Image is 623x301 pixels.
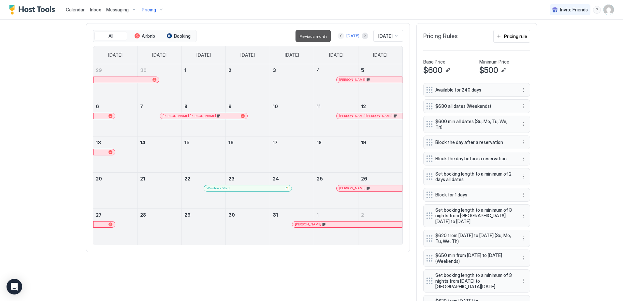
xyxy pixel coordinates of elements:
[285,52,299,58] span: [DATE]
[138,209,181,221] a: July 28, 2025
[226,172,270,208] td: July 23, 2025
[339,78,399,82] div: [PERSON_NAME]
[358,172,402,208] td: July 26, 2025
[423,116,530,133] div: $600 min all dates (Su, Mo, Tu, We, Th) menu
[184,176,190,181] span: 22
[519,138,527,146] button: More options
[226,173,270,185] a: July 23, 2025
[314,64,358,76] a: July 4, 2025
[603,5,614,15] div: User profile
[228,104,232,109] span: 9
[140,176,145,181] span: 21
[226,136,270,172] td: July 16, 2025
[270,208,314,245] td: July 31, 2025
[270,64,314,76] a: July 3, 2025
[140,140,145,145] span: 14
[314,173,358,185] a: July 25, 2025
[339,78,366,82] span: [PERSON_NAME]
[358,64,402,100] td: July 5, 2025
[519,102,527,110] div: menu
[278,46,306,64] a: Thursday
[9,5,58,15] a: Host Tools Logo
[96,67,102,73] span: 29
[108,52,123,58] span: [DATE]
[519,173,527,180] button: More options
[423,59,445,65] span: Base Price
[435,171,513,182] span: Set booking length to a minimum of 2 days all dates
[358,136,402,149] a: July 19, 2025
[138,100,181,112] a: July 7, 2025
[299,34,327,39] span: Previous month
[226,100,270,136] td: July 9, 2025
[273,176,279,181] span: 24
[373,52,387,58] span: [DATE]
[228,67,231,73] span: 2
[358,64,402,76] a: July 5, 2025
[361,104,366,109] span: 12
[338,33,344,39] button: Previous month
[140,104,143,109] span: 7
[190,46,217,64] a: Tuesday
[317,176,323,181] span: 25
[66,6,85,13] a: Calendar
[138,136,182,172] td: July 14, 2025
[519,138,527,146] div: menu
[435,156,513,162] span: Block the day before a reservation
[423,188,530,202] div: Block for 1 days menu
[519,173,527,180] div: menu
[435,252,513,264] span: $650 min from [DATE] to [DATE] (Weekends)
[109,33,113,39] span: All
[138,208,182,245] td: July 28, 2025
[66,7,85,12] span: Calendar
[560,7,588,13] span: Invite Friends
[423,168,530,185] div: Set booking length to a minimum of 2 days all dates menu
[93,64,138,100] td: June 29, 2025
[184,140,190,145] span: 15
[493,30,530,43] button: Pricing rule
[226,100,270,112] a: July 9, 2025
[102,46,129,64] a: Sunday
[90,6,101,13] a: Inbox
[423,269,530,293] div: Set booking length to a minimum of 3 nights from [DATE] to [GEOGRAPHIC_DATA][DATE] menu
[423,33,458,40] span: Pricing Rules
[435,103,513,109] span: $630 all dates (Weekends)
[346,33,359,39] div: [DATE]
[367,46,394,64] a: Saturday
[358,100,402,112] a: July 12, 2025
[228,212,235,218] span: 30
[314,172,358,208] td: July 25, 2025
[270,173,314,185] a: July 24, 2025
[93,172,138,208] td: July 20, 2025
[435,192,513,198] span: Block for 1 days
[228,140,234,145] span: 16
[519,120,527,128] button: More options
[423,83,530,97] div: Available for 240 days menu
[519,254,527,262] div: menu
[226,64,270,100] td: July 2, 2025
[93,64,137,76] a: June 29, 2025
[519,155,527,163] div: menu
[362,33,368,39] button: Next month
[94,32,127,41] button: All
[339,114,399,118] div: [PERSON_NAME] [PERSON_NAME]
[270,136,314,172] td: July 17, 2025
[96,176,102,181] span: 20
[504,33,527,40] div: Pricing rule
[358,208,402,245] td: August 2, 2025
[128,32,161,41] button: Airbnb
[138,172,182,208] td: July 21, 2025
[93,100,138,136] td: July 6, 2025
[207,186,230,190] span: Windows 23rd
[314,100,358,136] td: July 11, 2025
[314,209,358,221] a: August 1, 2025
[423,204,530,227] div: Set booking length to a minimum of 3 nights from [GEOGRAPHIC_DATA][DATE] to [DATE] menu
[423,152,530,165] div: Block the day before a reservation menu
[479,59,509,65] span: Minimum Price
[358,136,402,172] td: July 19, 2025
[519,86,527,94] button: More options
[7,279,22,294] div: Open Intercom Messenger
[314,100,358,112] a: July 11, 2025
[270,100,314,136] td: July 10, 2025
[184,212,191,218] span: 29
[358,100,402,136] td: July 12, 2025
